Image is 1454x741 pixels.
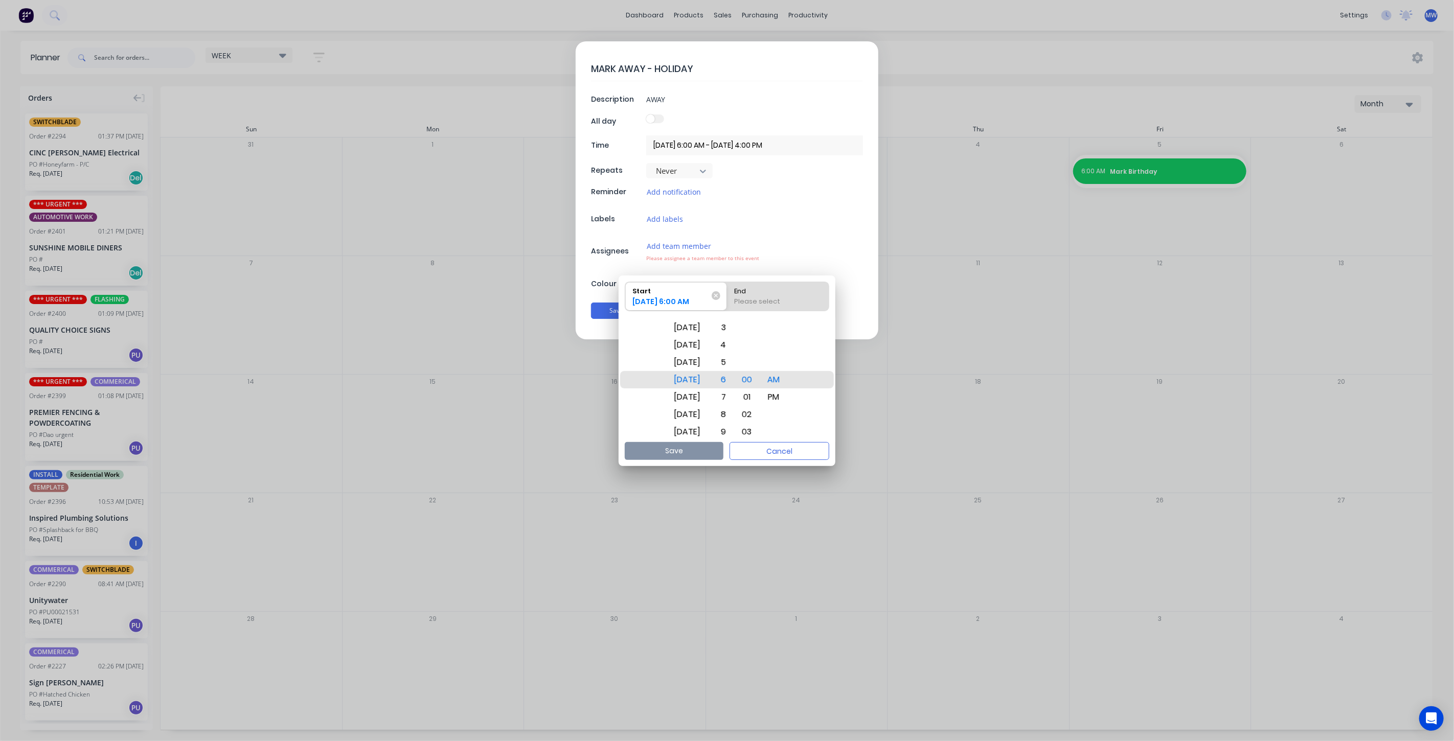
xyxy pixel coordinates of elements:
[646,254,759,262] span: Please assignee a team member to this event
[668,388,707,406] div: [DATE]
[591,57,863,81] textarea: MARK AWAY - HOLIDAY
[710,354,733,371] div: 5
[591,187,644,197] div: Reminder
[710,371,733,388] div: 6
[730,442,829,460] button: Cancel
[710,388,733,406] div: 7
[591,279,644,289] div: Colour
[591,303,642,319] button: Save
[668,336,707,354] div: [DATE]
[668,423,707,441] div: [DATE]
[668,371,707,388] div: [DATE]
[1419,706,1444,731] div: Open Intercom Messenger
[762,371,786,388] div: AM
[736,406,759,423] div: 02
[709,317,734,442] div: Hour
[646,240,712,252] button: Add team member
[591,116,644,127] div: All day
[646,186,701,198] button: Add notification
[710,319,733,336] div: 3
[731,296,826,311] div: Please select
[591,140,644,151] div: Time
[668,406,707,423] div: [DATE]
[734,317,760,442] div: Minute
[710,423,733,441] div: 9
[646,91,863,107] input: Enter a description
[736,371,759,388] div: 00
[625,442,723,460] button: Save
[667,317,709,442] div: Date
[591,214,644,224] div: Labels
[710,336,733,354] div: 4
[736,388,759,406] div: 01
[736,423,759,441] div: 03
[591,165,644,176] div: Repeats
[762,388,786,406] div: PM
[731,282,826,296] div: End
[591,246,644,257] div: Assignees
[629,296,714,311] div: [DATE] 6:00 AM
[591,94,644,105] div: Description
[629,282,714,296] div: Start
[668,354,707,371] div: [DATE]
[646,213,684,225] button: Add labels
[668,319,707,336] div: [DATE]
[710,406,733,423] div: 8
